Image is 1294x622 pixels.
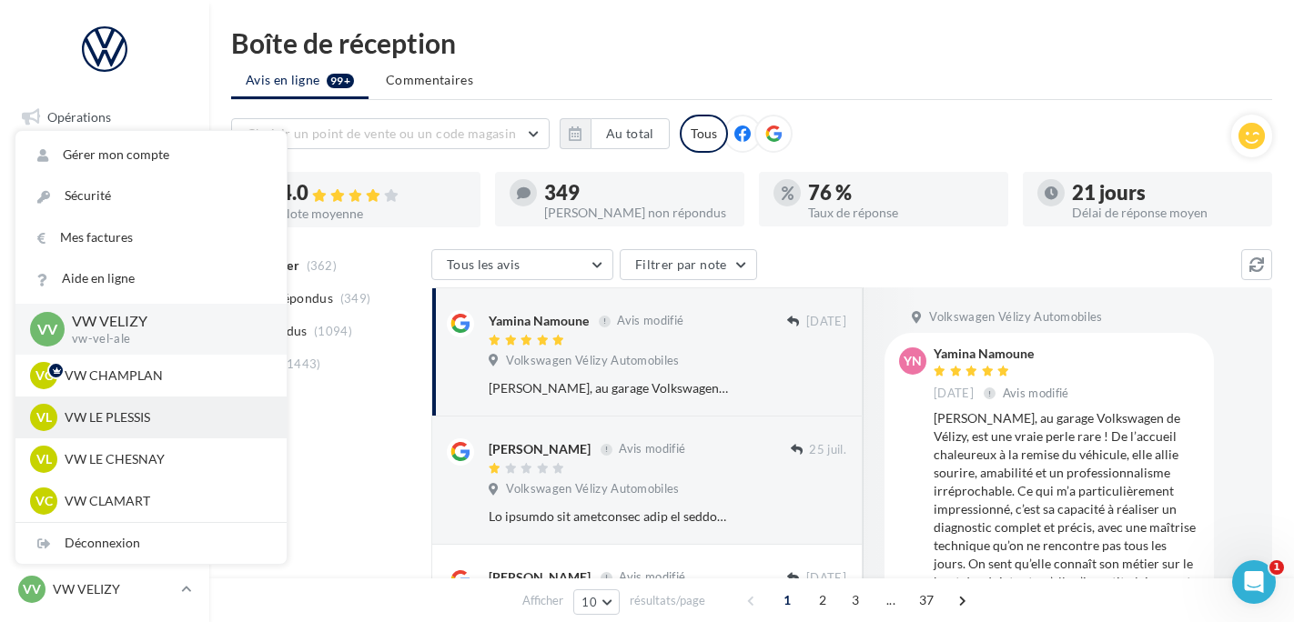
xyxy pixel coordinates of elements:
[72,331,258,347] p: vw-vel-ale
[36,450,52,468] span: VL
[489,568,591,587] div: [PERSON_NAME]
[231,29,1272,56] div: Boîte de réception
[489,379,728,397] div: [PERSON_NAME], au garage Volkswagen de Vélizy, est une vraie perle rare ! De l’accueil chaleureux...
[489,507,728,526] div: Lo ipsumdo sit ametconsec adip el seddoe temp i'utlabor etd magnaal e admini veniamqui. Nost ex u...
[36,408,52,426] span: VL
[904,352,922,370] span: YN
[560,118,670,149] button: Au total
[581,595,597,609] span: 10
[573,589,620,615] button: 10
[386,71,473,89] span: Commentaires
[35,366,53,385] span: VC
[23,580,41,598] span: VV
[65,450,265,468] p: VW LE CHESNAY
[808,586,837,615] span: 2
[15,135,287,176] a: Gérer mon compte
[876,586,905,615] span: ...
[630,592,705,609] span: résultats/page
[506,353,679,369] span: Volkswagen Vélizy Automobiles
[65,366,265,385] p: VW CHAMPLAN
[806,314,846,330] span: [DATE]
[1232,560,1276,604] iframe: Intercom live chat
[72,311,258,332] p: VW VELIZY
[15,176,287,216] a: Sécurité
[47,109,111,125] span: Opérations
[247,125,516,141] span: Choisir un point de vente ou un code magasin
[11,190,198,228] a: Visibilité en ligne
[11,416,198,470] a: PLV et print personnalisable
[806,570,846,587] span: [DATE]
[619,570,685,585] span: Avis modifié
[912,586,942,615] span: 37
[489,440,591,458] div: [PERSON_NAME]
[283,356,321,371] span: (1443)
[35,492,53,510] span: VC
[11,326,198,364] a: Médiathèque
[544,183,730,203] div: 349
[65,492,265,510] p: VW CLAMART
[619,442,685,456] span: Avis modifié
[11,371,198,409] a: Calendrier
[280,183,466,204] div: 4.0
[65,408,265,426] p: VW LE PLESSIS
[15,572,195,607] a: VV VW VELIZY
[809,442,846,458] span: 25 juil.
[11,281,198,319] a: Contacts
[53,580,174,598] p: VW VELIZY
[620,249,757,280] button: Filtrer par note
[340,291,371,306] span: (349)
[37,318,57,339] span: VV
[11,98,198,136] a: Opérations
[447,256,521,272] span: Tous les avis
[544,206,730,219] div: [PERSON_NAME] non répondus
[1003,386,1069,400] span: Avis modifié
[934,386,974,402] span: [DATE]
[1072,183,1258,203] div: 21 jours
[1269,560,1284,575] span: 1
[934,347,1073,360] div: Yamina Namoune
[11,236,198,274] a: Campagnes
[680,115,728,153] div: Tous
[11,144,198,183] a: Boîte de réception99+
[231,118,550,149] button: Choisir un point de vente ou un code magasin
[280,207,466,220] div: Note moyenne
[1072,206,1258,219] div: Délai de réponse moyen
[15,217,287,258] a: Mes factures
[773,586,802,615] span: 1
[808,183,994,203] div: 76 %
[15,523,287,564] div: Déconnexion
[431,249,613,280] button: Tous les avis
[248,289,333,307] span: Non répondus
[808,206,994,219] div: Taux de réponse
[314,324,352,338] span: (1094)
[11,477,198,530] a: Campagnes DataOnDemand
[841,586,870,615] span: 3
[489,312,589,330] div: Yamina Namoune
[506,481,679,497] span: Volkswagen Vélizy Automobiles
[522,592,563,609] span: Afficher
[15,258,287,299] a: Aide en ligne
[591,118,670,149] button: Au total
[929,309,1102,326] span: Volkswagen Vélizy Automobiles
[617,314,683,328] span: Avis modifié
